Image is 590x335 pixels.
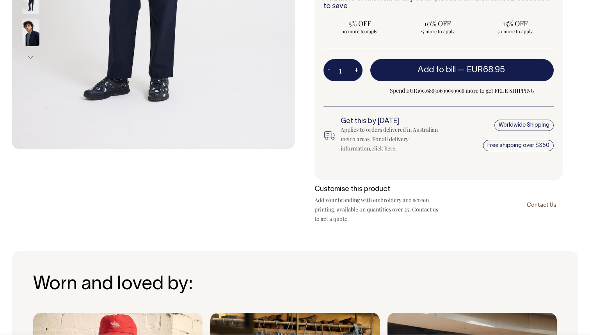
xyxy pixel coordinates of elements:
span: 5% OFF [327,19,393,28]
a: click here [371,145,395,152]
button: - [323,63,334,78]
button: Next [25,48,36,66]
span: 10 more to apply [327,28,393,34]
span: 25 more to apply [405,28,470,34]
div: Applies to orders delivered in Australian metro areas. For all delivery information, . [341,125,449,153]
button: + [350,63,363,78]
button: Add to bill —EUR68.95 [370,59,554,81]
p: Add your branding with embroidery and screen printing, available on quantities over 25. Contact u... [315,195,439,224]
h6: Customise this product [315,186,439,193]
input: 5% OFF 10 more to apply [323,16,396,37]
h3: Worn and loved by: [33,274,557,295]
span: 10% OFF [405,19,470,28]
span: EUR68.95 [467,66,505,74]
span: Add to bill [418,66,456,74]
img: dark-navy [22,19,39,46]
span: — [458,66,507,74]
span: 50 more to apply [482,28,547,34]
h6: Get this by [DATE] [341,118,449,125]
input: 10% OFF 25 more to apply [401,16,474,37]
span: Spend EUR199.68830699999998 more to get FREE SHIPPING [370,86,554,95]
input: 15% OFF 50 more to apply [478,16,551,37]
span: 15% OFF [482,19,547,28]
a: Contact Us [521,195,563,214]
